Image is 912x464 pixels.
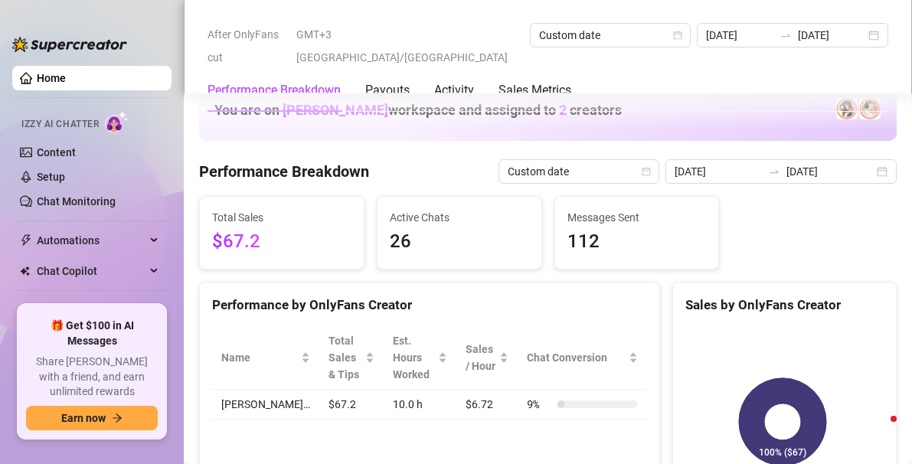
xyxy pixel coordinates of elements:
[37,146,76,158] a: Content
[37,171,65,183] a: Setup
[296,23,521,69] span: GMT+3 [GEOGRAPHIC_DATA]/[GEOGRAPHIC_DATA]
[208,23,287,69] span: After OnlyFans cut
[26,406,158,430] button: Earn nowarrow-right
[37,228,145,253] span: Automations
[212,326,319,390] th: Name
[518,326,647,390] th: Chat Conversion
[456,390,518,420] td: $6.72
[393,332,435,383] div: Est. Hours Worked
[319,326,384,390] th: Total Sales & Tips
[685,295,884,315] div: Sales by OnlyFans Creator
[434,81,474,100] div: Activity
[642,167,651,176] span: calendar
[221,349,298,366] span: Name
[567,209,707,226] span: Messages Sent
[26,319,158,348] span: 🎁 Get $100 in AI Messages
[208,81,341,100] div: Performance Breakdown
[780,29,792,41] span: to
[768,165,780,178] span: to
[105,111,129,133] img: AI Chatter
[466,341,496,374] span: Sales / Hour
[212,227,351,257] span: $67.2
[20,234,32,247] span: thunderbolt
[498,81,571,100] div: Sales Metrics
[390,209,529,226] span: Active Chats
[798,27,865,44] input: End date
[456,326,518,390] th: Sales / Hour
[212,390,319,420] td: [PERSON_NAME]…
[508,160,650,183] span: Custom date
[61,412,106,424] span: Earn now
[860,412,897,449] iframe: Intercom live chat
[112,413,123,423] span: arrow-right
[539,24,682,47] span: Custom date
[20,266,30,276] img: Chat Copilot
[786,163,874,180] input: End date
[527,349,626,366] span: Chat Conversion
[37,195,116,207] a: Chat Monitoring
[673,31,682,40] span: calendar
[37,72,66,84] a: Home
[390,227,529,257] span: 26
[675,163,762,180] input: Start date
[212,295,647,315] div: Performance by OnlyFans Creator
[567,227,707,257] span: 112
[199,161,369,182] h4: Performance Breakdown
[365,81,410,100] div: Payouts
[706,27,773,44] input: Start date
[384,390,456,420] td: 10.0 h
[780,29,792,41] span: swap-right
[768,165,780,178] span: swap-right
[21,117,99,132] span: Izzy AI Chatter
[212,209,351,226] span: Total Sales
[26,355,158,400] span: Share [PERSON_NAME] with a friend, and earn unlimited rewards
[329,332,362,383] span: Total Sales & Tips
[319,390,384,420] td: $67.2
[12,37,127,52] img: logo-BBDzfeDw.svg
[527,396,551,413] span: 9 %
[37,259,145,283] span: Chat Copilot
